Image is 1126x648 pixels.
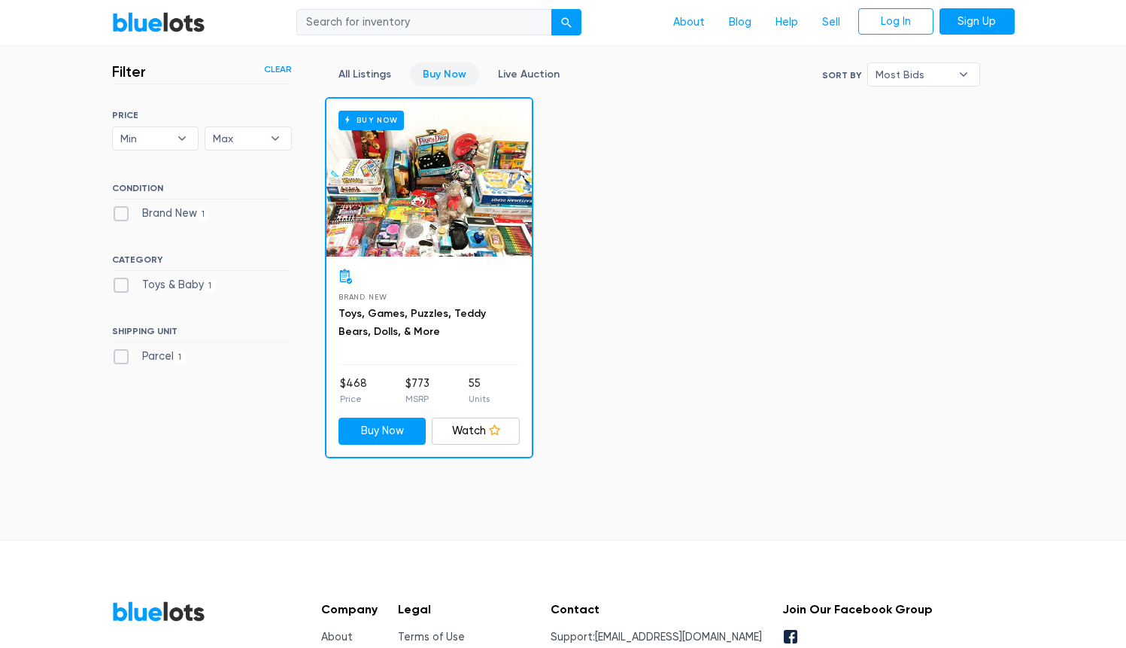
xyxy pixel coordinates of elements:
a: Blog [717,8,763,37]
a: Watch [432,418,520,445]
a: BlueLots [112,601,205,622]
label: Brand New [112,205,210,222]
h5: Contact [551,602,762,616]
a: Terms of Use [398,631,465,643]
span: Most Bids [876,63,951,86]
p: MSRP [405,392,429,406]
span: 1 [204,280,217,292]
li: $773 [405,376,429,406]
h3: Filter [112,62,146,81]
a: Help [763,8,810,37]
label: Toys & Baby [112,277,217,294]
a: Sign Up [939,8,1015,35]
span: 1 [197,208,210,221]
h6: SHIPPING UNIT [112,326,292,342]
p: Price [340,392,367,406]
a: Buy Now [410,62,479,86]
a: About [661,8,717,37]
h5: Legal [398,602,530,616]
a: Buy Now [326,99,532,257]
a: Buy Now [338,418,426,445]
a: [EMAIL_ADDRESS][DOMAIN_NAME] [595,631,762,643]
a: BlueLots [112,11,205,33]
span: Min [120,127,170,150]
a: All Listings [326,62,404,86]
a: Live Auction [485,62,572,86]
span: 1 [174,351,187,364]
h6: Buy Now [338,111,404,129]
a: Toys, Games, Puzzles, Teddy Bears, Dolls, & More [338,307,486,338]
input: Search for inventory [296,9,552,36]
span: Brand New [338,293,387,301]
a: Sell [810,8,852,37]
a: Log In [858,8,933,35]
p: Units [469,392,490,406]
span: Max [213,127,263,150]
label: Parcel [112,348,187,365]
b: ▾ [166,127,198,150]
label: Sort By [822,68,861,82]
li: $468 [340,376,367,406]
a: About [321,631,353,643]
h5: Company [321,602,378,616]
h6: CONDITION [112,183,292,199]
h6: PRICE [112,110,292,120]
h5: Join Our Facebook Group [782,602,933,616]
b: ▾ [948,63,979,86]
a: Clear [264,62,292,76]
li: Support: [551,629,762,646]
li: 55 [469,376,490,406]
h6: CATEGORY [112,254,292,271]
b: ▾ [259,127,291,150]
